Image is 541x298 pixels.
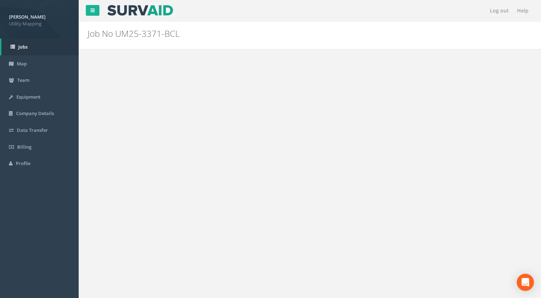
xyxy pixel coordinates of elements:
[517,274,534,291] div: Open Intercom Messenger
[88,29,456,38] h2: Job No UM25-3371-BCL
[1,39,79,55] a: Jobs
[16,94,40,100] span: Equipment
[17,77,29,83] span: Team
[17,127,48,133] span: Data Transfer
[16,110,54,116] span: Company Details
[17,60,27,67] span: Map
[18,44,28,50] span: Jobs
[16,160,30,167] span: Profile
[17,144,31,150] span: Billing
[9,20,70,27] span: Utility Mapping
[9,12,70,27] a: [PERSON_NAME] Utility Mapping
[9,14,45,20] strong: [PERSON_NAME]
